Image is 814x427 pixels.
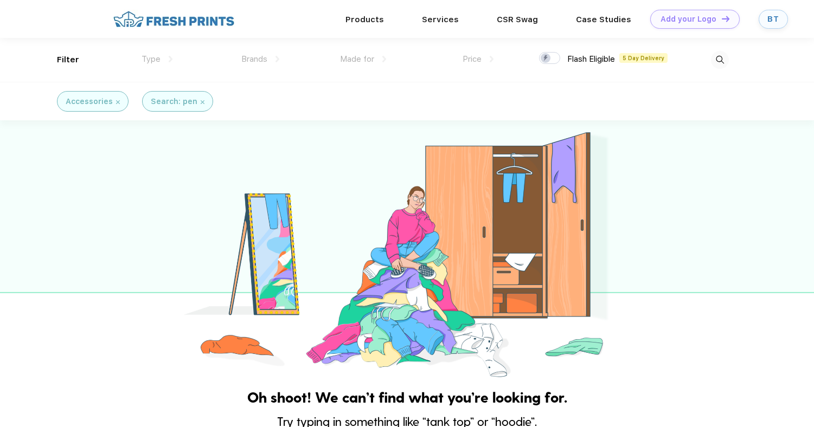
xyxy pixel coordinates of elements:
span: Price [463,54,482,64]
img: dropdown.png [382,56,386,62]
a: Products [345,15,384,24]
img: DT [722,16,729,22]
div: Add your Logo [661,15,716,24]
img: desktop_search.svg [711,51,729,69]
div: Accessories [66,96,113,107]
div: Search: pen [151,96,197,107]
img: dropdown.png [169,56,172,62]
span: 5 Day Delivery [619,53,668,63]
div: Filter [57,54,79,66]
span: Flash Eligible [567,54,615,64]
img: filter_cancel.svg [116,100,120,104]
a: BT [759,10,788,29]
a: Services [422,15,459,24]
a: CSR Swag [497,15,538,24]
span: Brands [241,54,267,64]
img: dropdown.png [490,56,493,62]
span: Type [142,54,161,64]
div: BT [767,15,779,24]
span: Made for [340,54,374,64]
img: dropdown.png [275,56,279,62]
img: fo%20logo%202.webp [110,10,238,29]
img: filter_cancel.svg [201,100,204,104]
